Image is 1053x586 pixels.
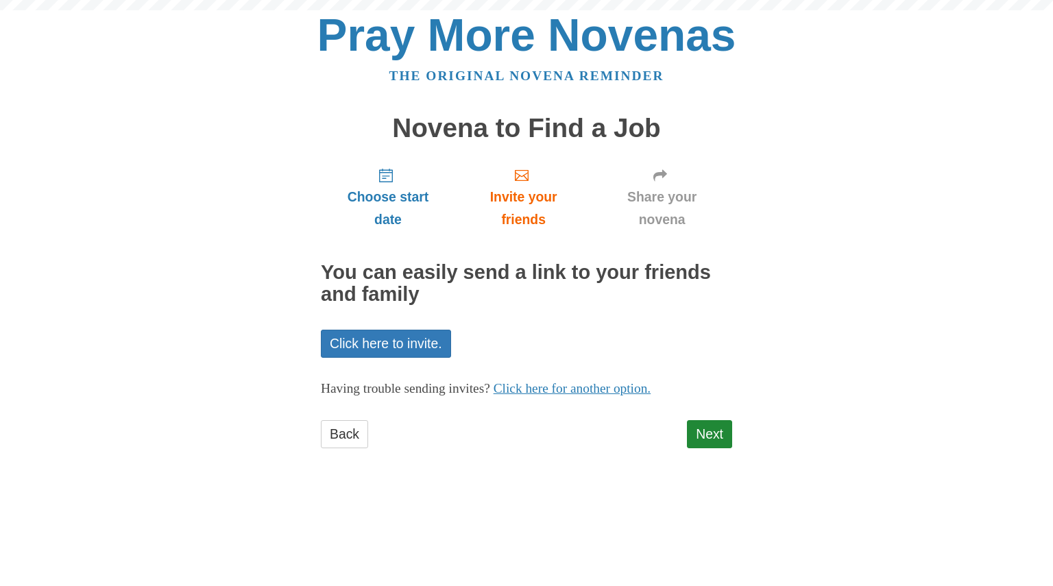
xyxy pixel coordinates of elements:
[321,114,732,143] h1: Novena to Find a Job
[321,330,451,358] a: Click here to invite.
[592,156,732,238] a: Share your novena
[494,381,651,395] a: Click here for another option.
[687,420,732,448] a: Next
[317,10,736,60] a: Pray More Novenas
[321,420,368,448] a: Back
[321,381,490,395] span: Having trouble sending invites?
[389,69,664,83] a: The original novena reminder
[469,186,578,231] span: Invite your friends
[321,156,455,238] a: Choose start date
[321,262,732,306] h2: You can easily send a link to your friends and family
[605,186,718,231] span: Share your novena
[455,156,592,238] a: Invite your friends
[335,186,441,231] span: Choose start date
